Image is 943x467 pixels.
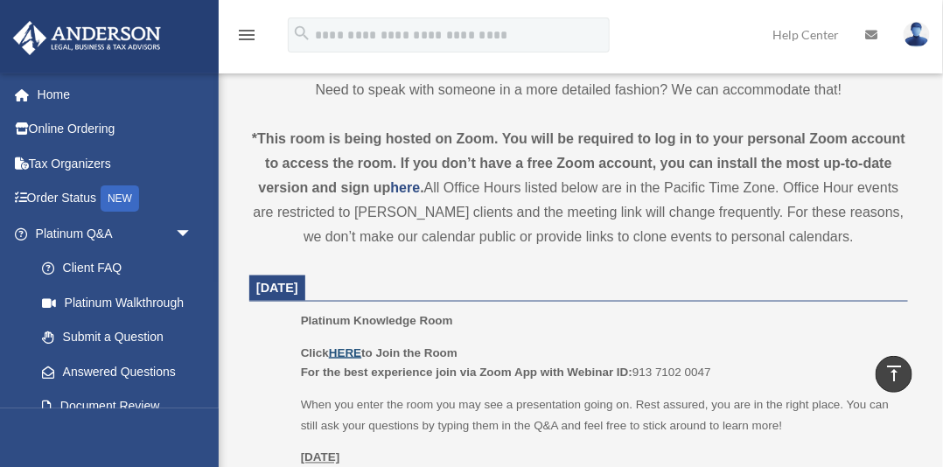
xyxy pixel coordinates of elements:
[24,285,219,320] a: Platinum Walkthrough
[301,366,632,380] b: For the best experience join via Zoom App with Webinar ID:
[101,185,139,212] div: NEW
[876,356,912,393] a: vertical_align_top
[236,24,257,45] i: menu
[904,22,930,47] img: User Pic
[24,320,219,355] a: Submit a Question
[24,354,219,389] a: Answered Questions
[292,24,311,43] i: search
[252,131,905,195] strong: *This room is being hosted on Zoom. You will be required to log in to your personal Zoom account ...
[12,181,219,217] a: Order StatusNEW
[236,31,257,45] a: menu
[391,180,421,195] a: here
[884,363,905,384] i: vertical_align_top
[175,216,210,252] span: arrow_drop_down
[12,112,219,147] a: Online Ordering
[301,346,458,359] b: Click to Join the Room
[420,180,423,195] strong: .
[12,77,219,112] a: Home
[329,346,361,359] a: HERE
[301,395,896,436] p: When you enter the room you may see a presentation going on. Rest assured, you are in the right p...
[12,146,219,181] a: Tax Organizers
[256,281,298,295] span: [DATE]
[301,314,453,327] span: Platinum Knowledge Room
[12,216,219,251] a: Platinum Q&Aarrow_drop_down
[24,389,219,424] a: Document Review
[249,78,908,102] p: Need to speak with someone in a more detailed fashion? We can accommodate that!
[249,127,908,249] div: All Office Hours listed below are in the Pacific Time Zone. Office Hour events are restricted to ...
[301,343,896,384] p: 913 7102 0047
[24,251,219,286] a: Client FAQ
[301,451,340,464] u: [DATE]
[8,21,166,55] img: Anderson Advisors Platinum Portal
